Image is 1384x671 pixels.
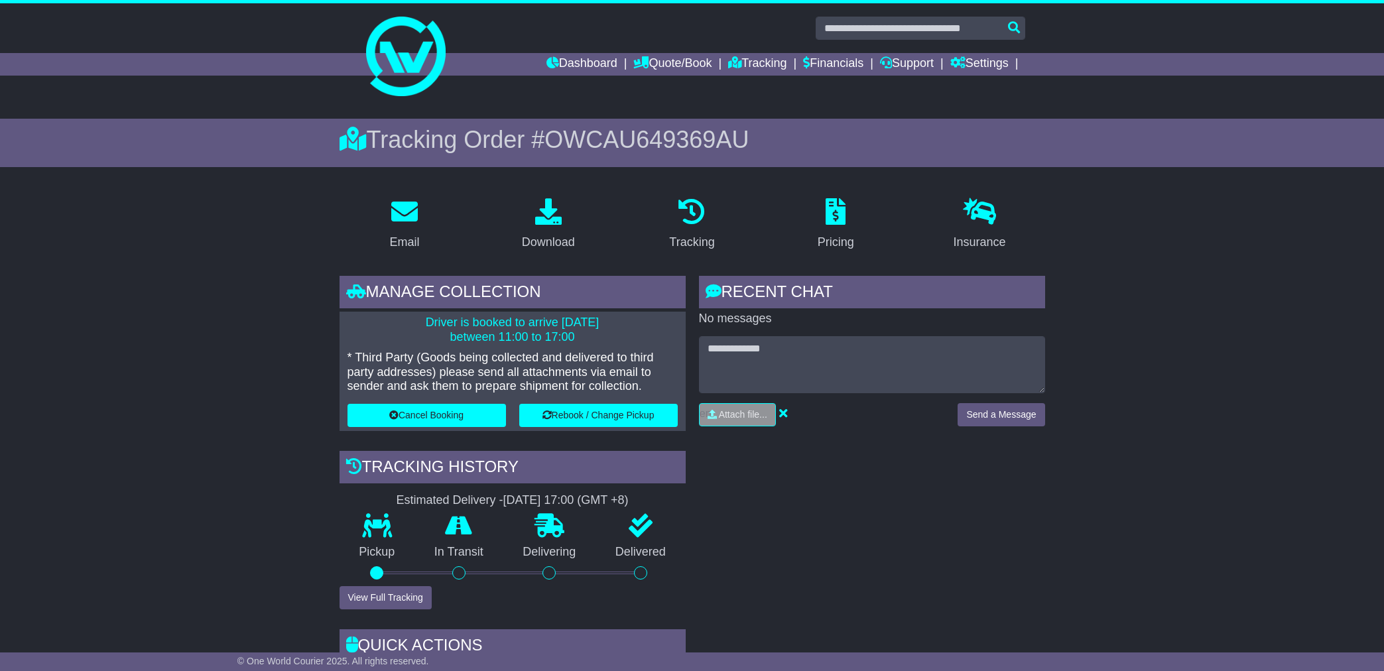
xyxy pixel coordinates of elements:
p: Pickup [340,545,415,560]
div: RECENT CHAT [699,276,1045,312]
a: Quote/Book [633,53,712,76]
p: * Third Party (Goods being collected and delivered to third party addresses) please send all atta... [347,351,678,394]
a: Financials [803,53,863,76]
a: Settings [950,53,1009,76]
div: Download [522,233,575,251]
div: Quick Actions [340,629,686,665]
p: Driver is booked to arrive [DATE] between 11:00 to 17:00 [347,316,678,344]
p: No messages [699,312,1045,326]
div: Insurance [954,233,1006,251]
div: Tracking Order # [340,125,1045,154]
span: OWCAU649369AU [544,126,749,153]
div: Manage collection [340,276,686,312]
button: Rebook / Change Pickup [519,404,678,427]
div: Tracking [669,233,714,251]
div: Email [389,233,419,251]
a: Pricing [809,194,863,256]
button: Cancel Booking [347,404,506,427]
div: Tracking history [340,451,686,487]
p: Delivered [596,545,686,560]
span: © One World Courier 2025. All rights reserved. [237,656,429,666]
a: Insurance [945,194,1015,256]
div: Pricing [818,233,854,251]
p: In Transit [414,545,503,560]
a: Support [880,53,934,76]
a: Dashboard [546,53,617,76]
a: Tracking [728,53,786,76]
a: Tracking [661,194,723,256]
div: [DATE] 17:00 (GMT +8) [503,493,629,508]
a: Email [381,194,428,256]
div: Estimated Delivery - [340,493,686,508]
a: Download [513,194,584,256]
p: Delivering [503,545,596,560]
button: Send a Message [958,403,1044,426]
button: View Full Tracking [340,586,432,609]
